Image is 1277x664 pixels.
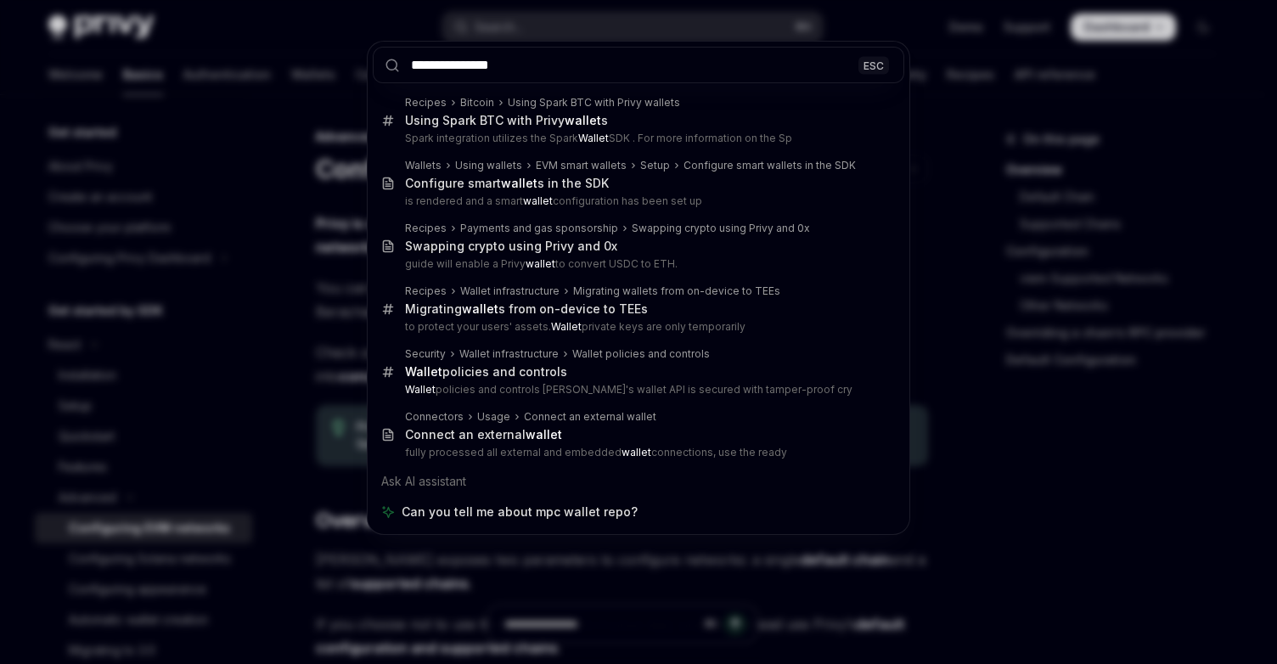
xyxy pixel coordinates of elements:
[622,446,651,459] b: wallet
[405,257,869,271] p: guide will enable a Privy to convert USDC to ETH.
[477,410,510,424] div: Usage
[551,320,582,333] b: Wallet
[373,466,904,497] div: Ask AI assistant
[405,284,447,298] div: Recipes
[501,176,537,190] b: wallet
[405,320,869,334] p: to protect your users' assets. private keys are only temporarily
[405,132,869,145] p: Spark integration utilizes the Spark SDK . For more information on the Sp
[462,301,498,316] b: wallet
[460,284,560,298] div: Wallet infrastructure
[405,347,446,361] div: Security
[578,132,609,144] b: Wallet
[858,56,889,74] div: ESC
[405,194,869,208] p: is rendered and a smart configuration has been set up
[526,427,562,442] b: wallet
[405,410,464,424] div: Connectors
[526,257,555,270] b: wallet
[405,383,436,396] b: Wallet
[684,159,856,172] div: Configure smart wallets in the SDK
[508,96,680,110] div: Using Spark BTC with Privy wallets
[523,194,553,207] b: wallet
[640,159,670,172] div: Setup
[405,364,567,380] div: policies and controls
[632,222,810,235] div: Swapping crypto using Privy and 0x
[572,347,710,361] div: Wallet policies and controls
[405,383,869,397] p: policies and controls [PERSON_NAME]'s wallet API is secured with tamper-proof cry
[536,159,627,172] div: EVM smart wallets
[405,159,442,172] div: Wallets
[565,113,601,127] b: wallet
[460,222,618,235] div: Payments and gas sponsorship
[405,446,869,459] p: fully processed all external and embedded connections, use the ready
[405,113,608,128] div: Using Spark BTC with Privy s
[460,96,494,110] div: Bitcoin
[402,504,638,521] span: Can you tell me about mpc wallet repo?
[405,239,617,254] div: Swapping crypto using Privy and 0x
[405,222,447,235] div: Recipes
[405,176,609,191] div: Configure smart s in the SDK
[459,347,559,361] div: Wallet infrastructure
[573,284,780,298] div: Migrating wallets from on-device to TEEs
[405,364,442,379] b: Wallet
[524,410,656,424] div: Connect an external wallet
[405,427,562,442] div: Connect an external
[405,301,648,317] div: Migrating s from on-device to TEEs
[455,159,522,172] div: Using wallets
[405,96,447,110] div: Recipes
